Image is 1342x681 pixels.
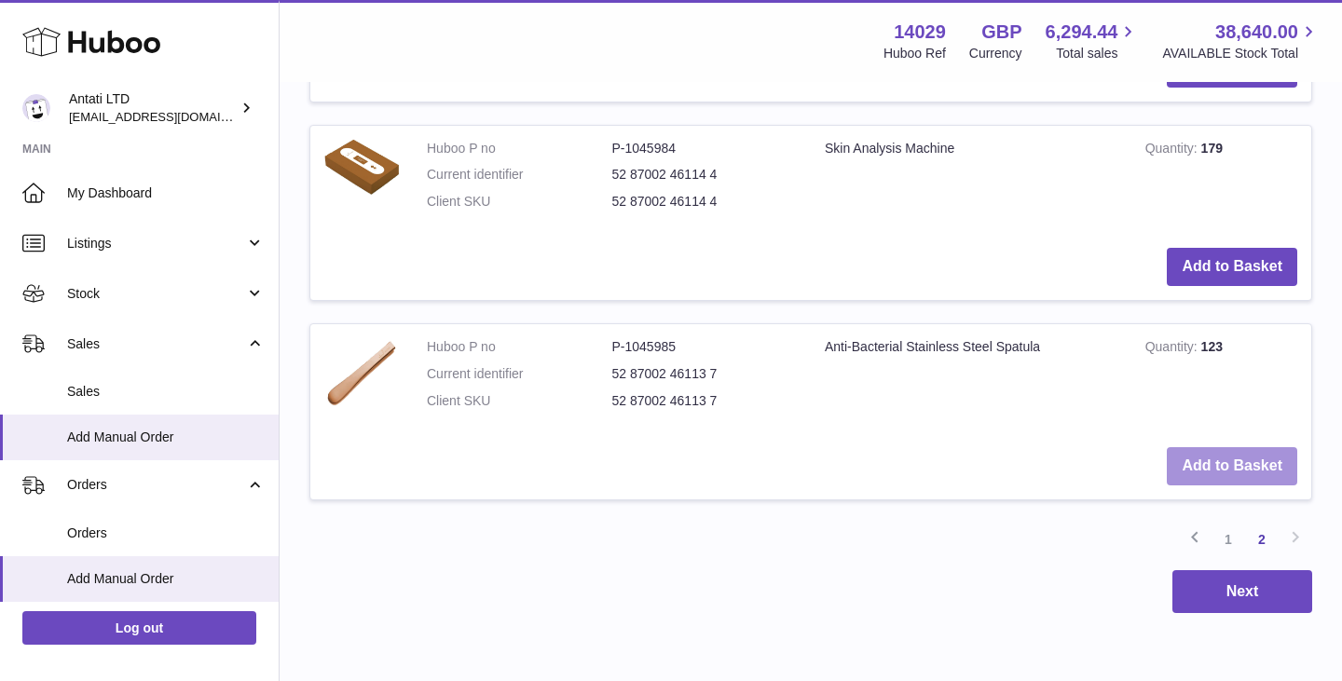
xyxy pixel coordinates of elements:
[1145,141,1201,160] strong: Quantity
[427,193,612,211] dt: Client SKU
[67,235,245,252] span: Listings
[1046,20,1140,62] a: 6,294.44 Total sales
[67,429,265,446] span: Add Manual Order
[67,524,265,542] span: Orders
[69,90,237,126] div: Antati LTD
[324,338,399,408] img: Anti-Bacterial Stainless Steel Spatula
[1131,126,1311,235] td: 179
[612,392,798,410] dd: 52 87002 46113 7
[894,20,946,45] strong: 14029
[1162,20,1320,62] a: 38,640.00 AVAILABLE Stock Total
[324,140,399,196] img: Skin Analysis Machine
[1162,45,1320,62] span: AVAILABLE Stock Total
[612,140,798,157] dd: P-1045984
[1212,523,1245,556] a: 1
[22,611,256,645] a: Log out
[612,166,798,184] dd: 52 87002 46114 4
[1172,570,1312,614] button: Next
[22,94,50,122] img: toufic@antatiskin.com
[69,109,274,124] span: [EMAIL_ADDRESS][DOMAIN_NAME]
[612,338,798,356] dd: P-1045985
[427,392,612,410] dt: Client SKU
[1245,523,1279,556] a: 2
[1215,20,1298,45] span: 38,640.00
[67,570,265,588] span: Add Manual Order
[981,20,1021,45] strong: GBP
[1056,45,1139,62] span: Total sales
[427,338,612,356] dt: Huboo P no
[427,365,612,383] dt: Current identifier
[1145,339,1201,359] strong: Quantity
[67,476,245,494] span: Orders
[811,126,1131,235] td: Skin Analysis Machine
[67,383,265,401] span: Sales
[1167,248,1297,286] button: Add to Basket
[1131,324,1311,433] td: 123
[1046,20,1118,45] span: 6,294.44
[67,335,245,353] span: Sales
[427,166,612,184] dt: Current identifier
[969,45,1022,62] div: Currency
[427,140,612,157] dt: Huboo P no
[1167,447,1297,485] button: Add to Basket
[67,184,265,202] span: My Dashboard
[612,193,798,211] dd: 52 87002 46114 4
[883,45,946,62] div: Huboo Ref
[67,285,245,303] span: Stock
[811,324,1131,433] td: Anti-Bacterial Stainless Steel Spatula
[612,365,798,383] dd: 52 87002 46113 7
